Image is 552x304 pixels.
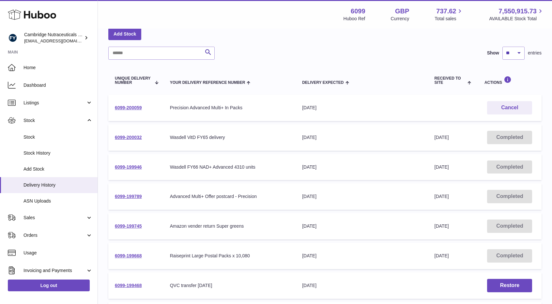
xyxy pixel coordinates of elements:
[23,198,93,204] span: ASN Uploads
[435,7,464,22] a: 737.62 Total sales
[23,182,93,188] span: Delivery History
[489,16,544,22] span: AVAILABLE Stock Total
[23,250,93,256] span: Usage
[487,279,532,292] button: Restore
[23,267,86,274] span: Invoicing and Payments
[391,16,409,22] div: Currency
[24,32,83,44] div: Cambridge Nutraceuticals Ltd
[23,100,86,106] span: Listings
[115,283,142,288] a: 6099-199468
[23,82,93,88] span: Dashboard
[344,16,365,22] div: Huboo Ref
[435,16,464,22] span: Total sales
[351,7,365,16] strong: 6099
[8,33,18,43] img: huboo@camnutra.com
[23,65,93,71] span: Home
[436,7,456,16] span: 737.62
[23,166,93,172] span: Add Stock
[8,280,90,291] a: Log out
[23,150,93,156] span: Stock History
[170,282,289,289] div: QVC transfer [DATE]
[23,134,93,140] span: Stock
[302,282,421,289] div: [DATE]
[24,38,96,43] span: [EMAIL_ADDRESS][DOMAIN_NAME]
[498,7,537,16] span: 7,550,915.73
[395,7,409,16] strong: GBP
[23,117,86,124] span: Stock
[23,215,86,221] span: Sales
[489,7,544,22] a: 7,550,915.73 AVAILABLE Stock Total
[23,232,86,238] span: Orders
